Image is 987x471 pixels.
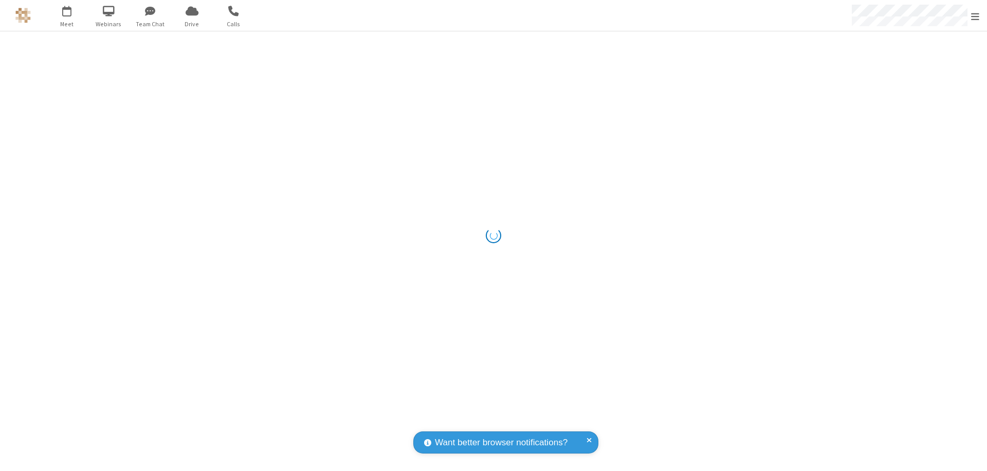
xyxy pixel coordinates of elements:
[435,436,568,449] span: Want better browser notifications?
[131,20,170,29] span: Team Chat
[214,20,253,29] span: Calls
[173,20,211,29] span: Drive
[48,20,86,29] span: Meet
[15,8,31,23] img: QA Selenium DO NOT DELETE OR CHANGE
[89,20,128,29] span: Webinars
